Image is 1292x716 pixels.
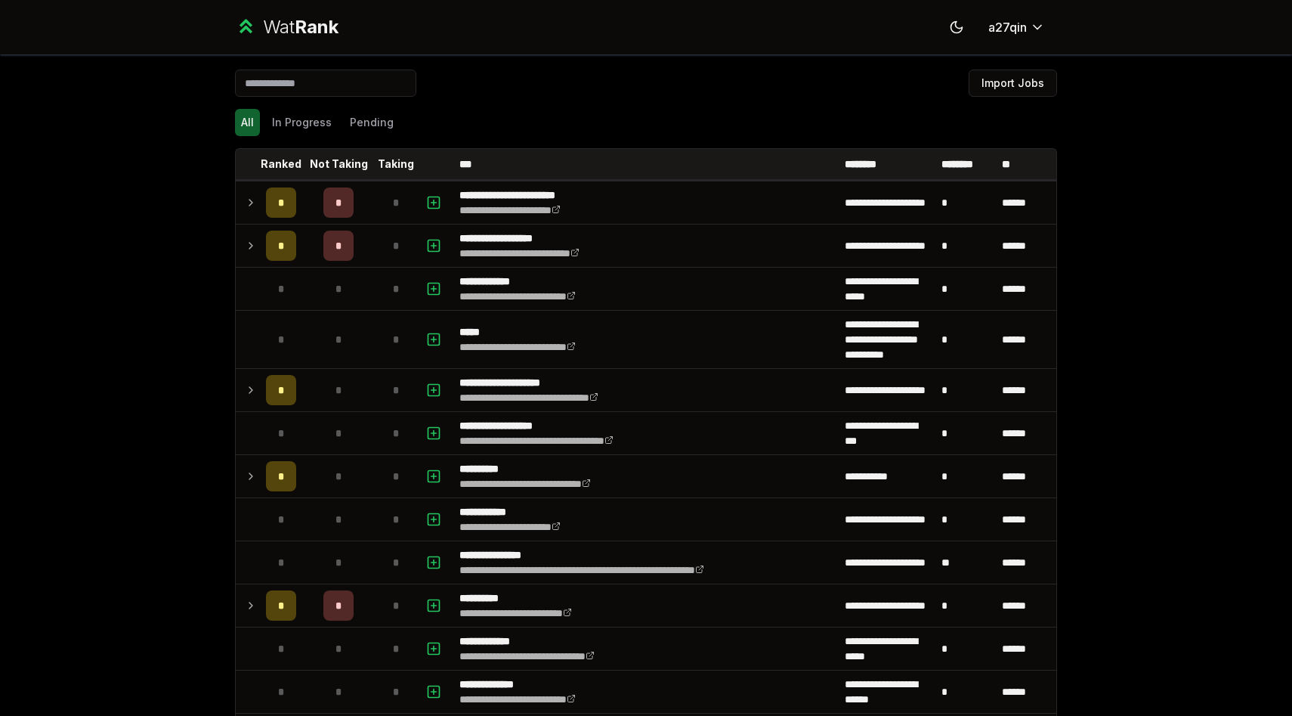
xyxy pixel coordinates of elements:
[266,109,338,136] button: In Progress
[378,157,414,172] p: Taking
[988,18,1027,36] span: a27qin
[235,109,260,136] button: All
[969,70,1057,97] button: Import Jobs
[263,15,338,39] div: Wat
[295,16,338,38] span: Rank
[344,109,400,136] button: Pending
[310,157,368,172] p: Not Taking
[976,14,1057,41] button: a27qin
[235,15,338,39] a: WatRank
[261,157,301,172] p: Ranked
